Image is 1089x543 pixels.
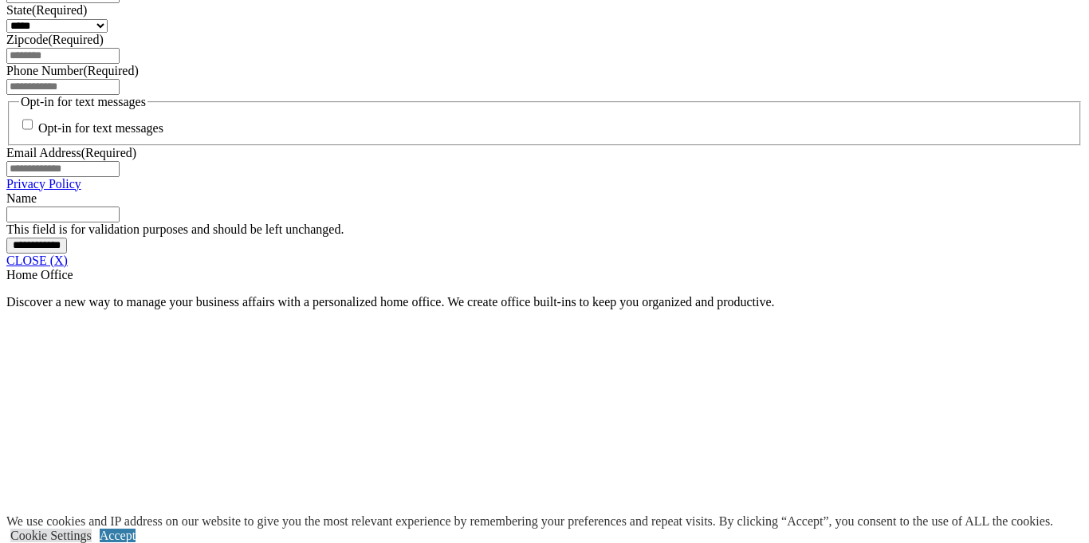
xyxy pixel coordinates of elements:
span: Home Office [6,268,73,281]
a: Accept [100,529,136,542]
span: (Required) [48,33,103,46]
a: CLOSE (X) [6,254,68,267]
span: (Required) [83,64,138,77]
a: Privacy Policy [6,177,81,191]
label: Name [6,191,37,205]
label: Zipcode [6,33,104,46]
div: This field is for validation purposes and should be left unchanged. [6,222,1083,237]
div: We use cookies and IP address on our website to give you the most relevant experience by remember... [6,514,1053,529]
label: State [6,3,87,17]
label: Opt-in for text messages [38,122,163,136]
a: Cookie Settings [10,529,92,542]
span: (Required) [81,146,136,159]
span: (Required) [32,3,87,17]
p: Discover a new way to manage your business affairs with a personalized home office. We create off... [6,295,1083,309]
legend: Opt-in for text messages [19,95,147,109]
label: Phone Number [6,64,139,77]
label: Email Address [6,146,136,159]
